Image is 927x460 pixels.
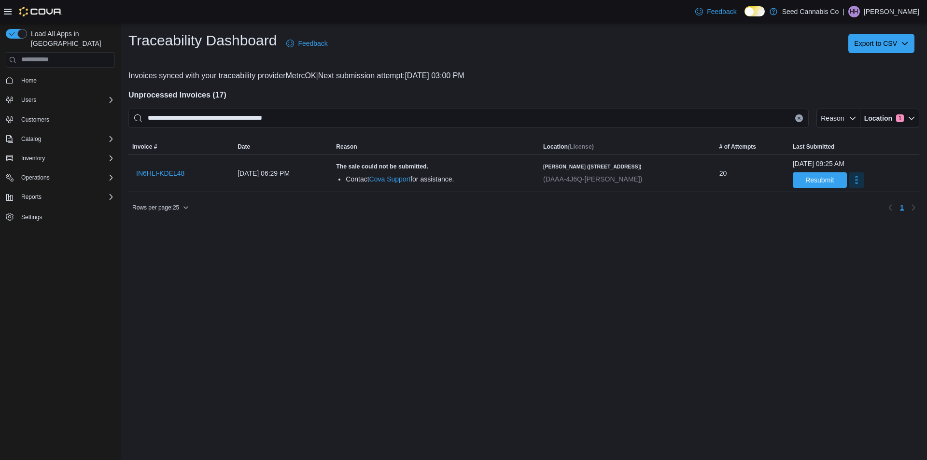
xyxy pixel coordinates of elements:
[854,34,909,53] span: Export to CSV
[848,34,914,53] button: Export to CSV
[543,163,642,170] h6: [PERSON_NAME] ([STREET_ADDRESS])
[234,164,332,183] div: [DATE] 06:29 PM
[17,133,45,145] button: Catalog
[782,6,839,17] p: Seed Cannabis Co
[128,31,277,50] h1: Traceability Dashboard
[132,204,179,211] span: Rows per page : 25
[21,213,42,221] span: Settings
[896,200,908,215] ul: Pagination for table:
[744,6,765,16] input: Dark Mode
[128,89,919,101] h4: Unprocessed Invoices ( 17 )
[793,143,835,151] span: Last Submitted
[17,94,115,106] span: Users
[336,143,357,151] span: Reason
[17,172,115,183] span: Operations
[136,168,184,178] span: IN6HLI-KDEL48
[543,143,594,151] h5: Location
[795,114,803,122] button: Clear input
[896,114,904,122] span: 1 active filters
[821,114,844,122] span: Reason
[282,34,331,53] a: Feedback
[2,93,119,107] button: Users
[17,113,115,125] span: Customers
[21,116,49,124] span: Customers
[336,163,535,170] h5: The sale could not be submitted.
[17,172,54,183] button: Operations
[805,175,834,185] span: Resubmit
[17,94,40,106] button: Users
[793,172,847,188] button: Resubmit
[908,202,919,213] button: Next page
[2,190,119,204] button: Reports
[21,193,42,201] span: Reports
[793,159,844,168] div: [DATE] 09:25 AM
[2,132,119,146] button: Catalog
[21,154,45,162] span: Inventory
[543,143,594,151] span: Location (License)
[707,7,736,16] span: Feedback
[543,175,642,183] span: (DAAA-4J6Q-[PERSON_NAME])
[864,6,919,17] p: [PERSON_NAME]
[849,172,864,188] button: More
[128,139,234,154] button: Invoice #
[238,143,250,151] span: Date
[128,202,193,213] button: Rows per page:25
[234,139,332,154] button: Date
[318,71,405,80] span: Next submission attempt:
[2,73,119,87] button: Home
[860,109,919,128] button: Location1 active filters
[346,174,535,184] div: Contact for assistance.
[848,6,860,17] div: Hannah Halley
[843,6,844,17] p: |
[17,210,115,223] span: Settings
[132,164,188,183] button: IN6HLI-KDEL48
[885,200,919,215] nav: Pagination for table:
[369,175,411,183] a: Cova Support
[27,29,115,48] span: Load All Apps in [GEOGRAPHIC_DATA]
[2,171,119,184] button: Operations
[744,16,745,17] span: Dark Mode
[6,70,115,249] nav: Complex example
[864,113,892,123] span: Location
[2,112,119,126] button: Customers
[21,135,41,143] span: Catalog
[885,202,896,213] button: Previous page
[21,174,50,181] span: Operations
[128,109,809,128] input: This is a search bar. After typing your query, hit enter to filter the results lower in the page.
[132,143,157,151] span: Invoice #
[17,74,115,86] span: Home
[17,211,46,223] a: Settings
[896,200,908,215] button: Page 1 of 1
[21,96,36,104] span: Users
[17,133,115,145] span: Catalog
[850,6,858,17] span: HH
[17,191,115,203] span: Reports
[17,114,53,125] a: Customers
[568,143,594,150] span: (License)
[816,109,860,128] button: Reason
[17,75,41,86] a: Home
[900,203,904,212] span: 1
[2,152,119,165] button: Inventory
[17,191,45,203] button: Reports
[128,70,919,82] p: Invoices synced with your traceability provider MetrcOK | [DATE] 03:00 PM
[19,7,62,16] img: Cova
[719,143,756,151] span: # of Attempts
[691,2,740,21] a: Feedback
[2,209,119,223] button: Settings
[21,77,37,84] span: Home
[17,153,115,164] span: Inventory
[17,153,49,164] button: Inventory
[298,39,327,48] span: Feedback
[719,167,727,179] span: 20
